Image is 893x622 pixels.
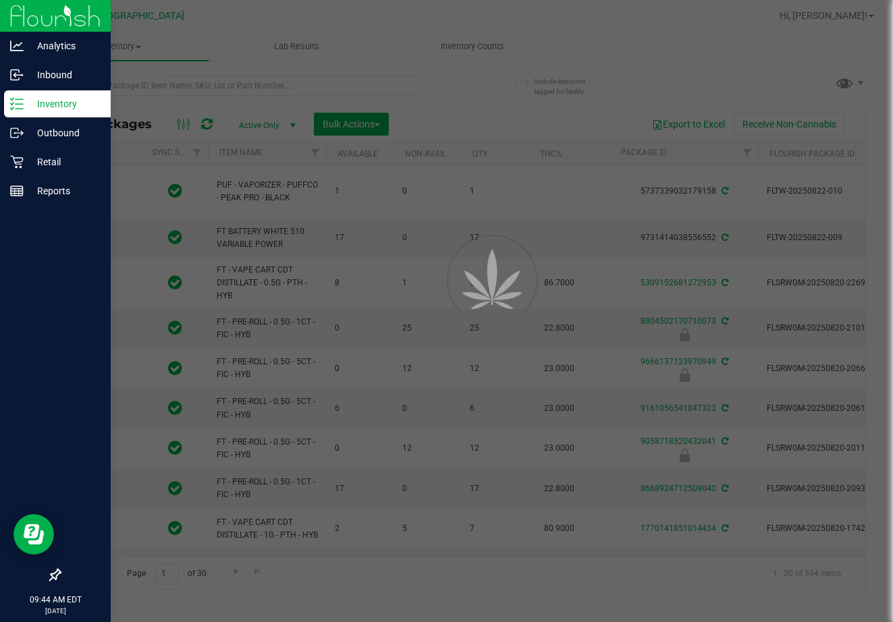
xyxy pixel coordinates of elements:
[24,154,105,170] p: Retail
[13,514,54,555] iframe: Resource center
[24,38,105,54] p: Analytics
[10,155,24,169] inline-svg: Retail
[24,96,105,112] p: Inventory
[24,67,105,83] p: Inbound
[10,97,24,111] inline-svg: Inventory
[6,594,105,606] p: 09:44 AM EDT
[24,183,105,199] p: Reports
[10,184,24,198] inline-svg: Reports
[10,68,24,82] inline-svg: Inbound
[24,125,105,141] p: Outbound
[6,606,105,616] p: [DATE]
[10,39,24,53] inline-svg: Analytics
[10,126,24,140] inline-svg: Outbound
